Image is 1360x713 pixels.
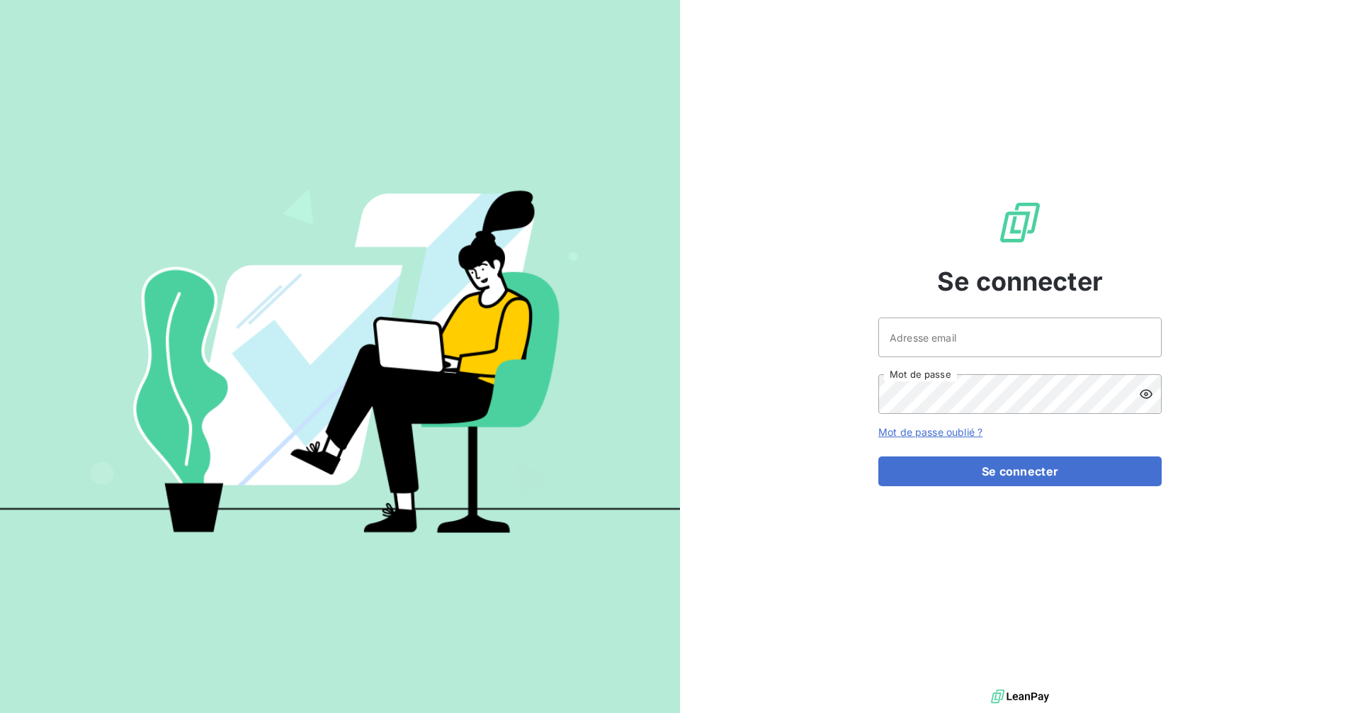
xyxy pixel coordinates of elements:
a: Mot de passe oublié ? [878,426,982,438]
span: Se connecter [937,262,1103,301]
img: Logo LeanPay [997,200,1043,245]
button: Se connecter [878,456,1162,486]
img: logo [991,686,1049,707]
input: placeholder [878,318,1162,357]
